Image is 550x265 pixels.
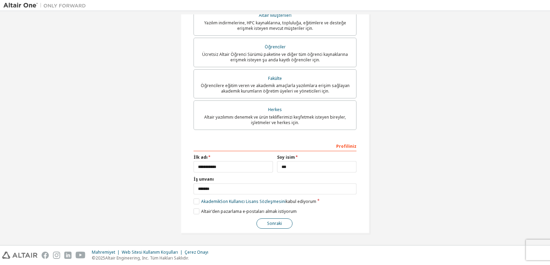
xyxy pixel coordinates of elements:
[194,176,214,182] font: İş unvanı
[122,249,178,255] font: Web Sitesi Kullanım Koşulları
[268,107,282,112] font: Herkes
[92,255,96,261] font: ©
[201,208,297,214] font: Altair'den pazarlama e-postaları almak istiyorum
[256,218,293,229] button: Sonraki
[53,252,60,259] img: instagram.svg
[267,220,282,226] font: Sonraki
[277,154,295,160] font: Soy isim
[42,252,49,259] img: facebook.svg
[286,198,316,204] font: kabul ediyorum
[194,154,208,160] font: İlk adı
[105,255,189,261] font: Altair Engineering, Inc. Tüm Hakları Saklıdır.
[259,12,291,18] font: Altair Müşterileri
[2,252,37,259] img: altair_logo.svg
[265,44,286,50] font: Öğrenciler
[204,114,346,125] font: Altair yazılımını denemek ve ürün tekliflerimizi keşfetmek isteyen bireyler, işletmeler ve herkes...
[3,2,89,9] img: Altair Bir
[201,83,350,94] font: Öğrencilere eğitim veren ve akademik amaçlarla yazılımlara erişim sağlayan akademik kurumların öğ...
[185,249,208,255] font: Çerez Onayı
[96,255,105,261] font: 2025
[268,75,282,81] font: Fakülte
[336,143,356,149] font: Profiliniz
[92,249,115,255] font: Mahremiyet
[64,252,71,259] img: linkedin.svg
[201,198,220,204] font: Akademik
[76,252,86,259] img: youtube.svg
[202,51,348,63] font: Ücretsiz Altair Öğrenci Sürümü paketine ve diğer tüm öğrenci kaynaklarına erişmek isteyen şu anda...
[204,20,346,31] font: Yazılım indirmelerine, HPC kaynaklarına, topluluğa, eğitimlere ve desteğe erişmek isteyen mevcut ...
[220,198,286,204] font: Son Kullanıcı Lisans Sözleşmesini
